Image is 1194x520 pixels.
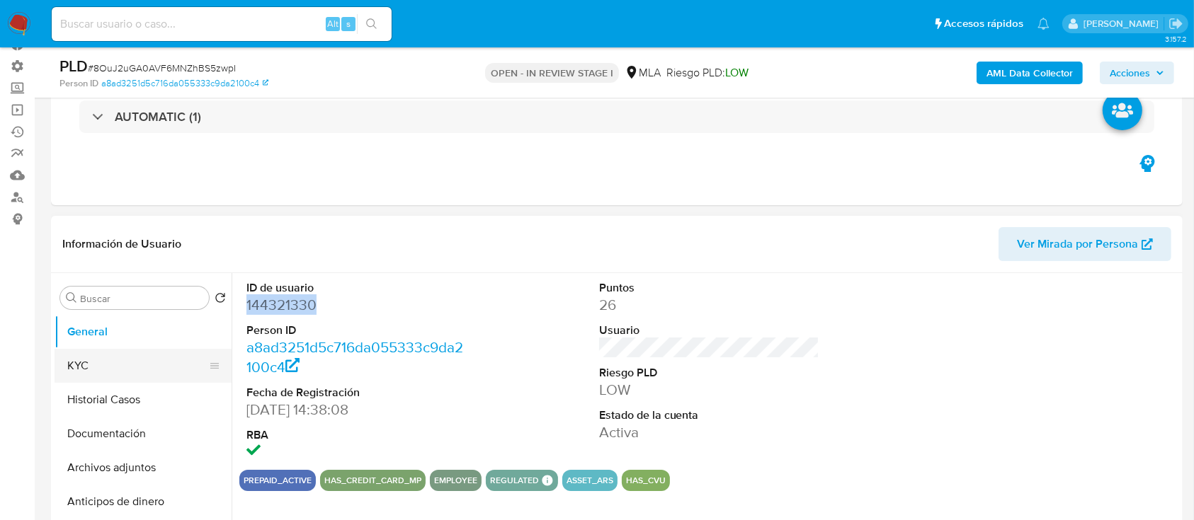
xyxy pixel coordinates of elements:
[599,323,820,338] dt: Usuario
[599,408,820,423] dt: Estado de la cuenta
[55,315,232,349] button: General
[101,77,268,90] a: a8ad3251d5c716da055333c9da2100c4
[246,400,467,420] dd: [DATE] 14:38:08
[999,227,1171,261] button: Ver Mirada por Persona
[599,295,820,315] dd: 26
[977,62,1083,84] button: AML Data Collector
[55,451,232,485] button: Archivos adjuntos
[327,17,339,30] span: Alt
[1169,16,1183,31] a: Salir
[215,292,226,308] button: Volver al orden por defecto
[79,100,1154,133] div: AUTOMATIC (1)
[599,365,820,381] dt: Riesgo PLD
[1037,18,1050,30] a: Notificaciones
[1165,33,1187,45] span: 3.157.2
[55,349,220,383] button: KYC
[346,17,351,30] span: s
[66,292,77,304] button: Buscar
[246,295,467,315] dd: 144321330
[246,427,467,443] dt: RBA
[357,14,386,34] button: search-icon
[80,292,203,305] input: Buscar
[626,478,666,483] button: has_cvu
[55,485,232,519] button: Anticipos de dinero
[246,337,463,377] a: a8ad3251d5c716da055333c9da2100c4
[59,77,98,90] b: Person ID
[246,323,467,338] dt: Person ID
[485,63,619,83] p: OPEN - IN REVIEW STAGE I
[725,64,749,81] span: LOW
[599,280,820,296] dt: Puntos
[324,478,421,483] button: has_credit_card_mp
[490,478,539,483] button: regulated
[1100,62,1174,84] button: Acciones
[987,62,1073,84] b: AML Data Collector
[62,237,181,251] h1: Información de Usuario
[599,380,820,400] dd: LOW
[625,65,661,81] div: MLA
[567,478,613,483] button: asset_ars
[55,383,232,417] button: Historial Casos
[1017,227,1138,261] span: Ver Mirada por Persona
[599,422,820,442] dd: Activa
[244,478,312,483] button: prepaid_active
[55,417,232,451] button: Documentación
[1084,17,1164,30] p: ezequiel.castrillon@mercadolibre.com
[666,65,749,81] span: Riesgo PLD:
[1110,62,1150,84] span: Acciones
[944,16,1023,31] span: Accesos rápidos
[115,109,201,125] h3: AUTOMATIC (1)
[246,385,467,400] dt: Fecha de Registración
[59,54,88,77] b: PLD
[434,478,477,483] button: employee
[88,61,236,75] span: # 8OuJ2uGA0AVF6MNZhBS5zwpI
[246,280,467,296] dt: ID de usuario
[52,15,392,33] input: Buscar usuario o caso...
